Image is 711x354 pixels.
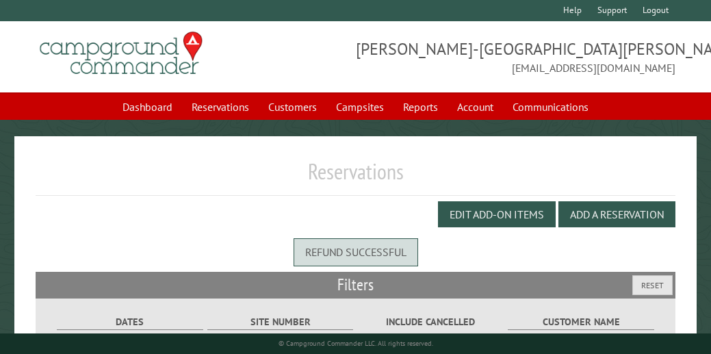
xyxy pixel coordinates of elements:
[508,314,654,330] label: Customer Name
[395,94,446,120] a: Reports
[356,38,676,76] span: [PERSON_NAME]-[GEOGRAPHIC_DATA][PERSON_NAME] [EMAIL_ADDRESS][DOMAIN_NAME]
[36,27,207,80] img: Campground Commander
[449,94,502,120] a: Account
[558,201,675,227] button: Add a Reservation
[504,94,597,120] a: Communications
[207,314,353,330] label: Site Number
[438,201,556,227] button: Edit Add-on Items
[294,238,418,266] div: Refund successful
[358,314,504,344] label: Include Cancelled Reservations
[632,275,673,295] button: Reset
[328,94,392,120] a: Campsites
[279,339,433,348] small: © Campground Commander LLC. All rights reserved.
[183,94,257,120] a: Reservations
[114,94,181,120] a: Dashboard
[36,272,675,298] h2: Filters
[36,158,675,196] h1: Reservations
[260,94,325,120] a: Customers
[57,314,203,330] label: Dates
